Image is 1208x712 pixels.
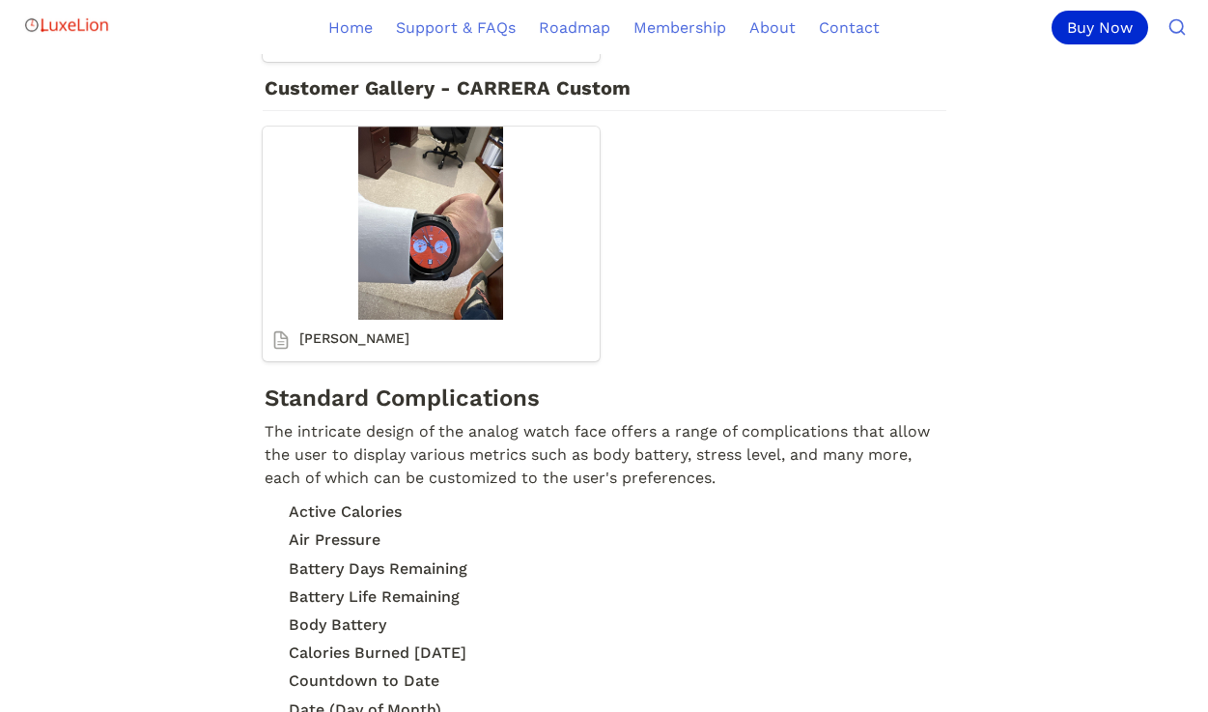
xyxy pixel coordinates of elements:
h2: Standard Complications [263,381,946,416]
span: Customer Gallery - CARRERA Custom [265,76,631,100]
div: Buy Now [1052,11,1148,44]
a: Buy Now [1052,11,1156,44]
p: The intricate design of the analog watch face offers a range of complications that allow the user... [263,417,946,493]
img: Logo [23,6,110,44]
a: [PERSON_NAME] [263,127,600,361]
